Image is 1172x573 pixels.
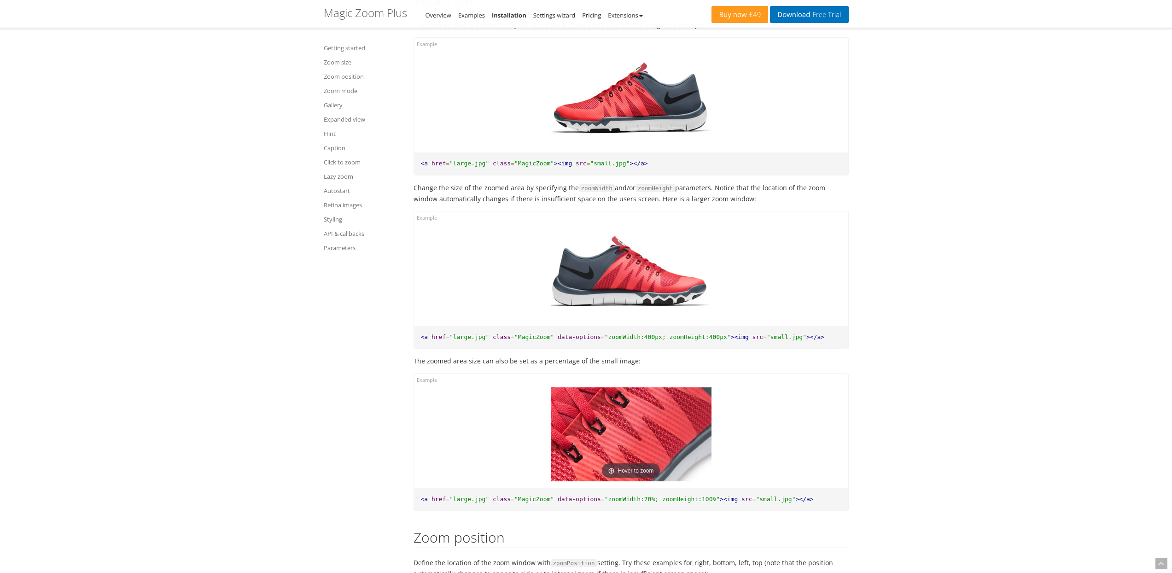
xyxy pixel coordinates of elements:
span: "MagicZoom" [514,333,554,340]
span: class [493,496,511,503]
a: Settings wizard [533,11,576,19]
a: Caption [324,142,402,153]
span: = [446,496,449,503]
span: = [511,333,514,340]
span: "small.jpg" [590,160,630,167]
span: "MagicZoom" [514,160,554,167]
a: Click to zoom [324,157,402,168]
a: Zoom size [324,57,402,68]
a: Buy now£49 [711,6,768,23]
span: class [493,333,511,340]
a: Examples [458,11,485,19]
a: Getting started [324,42,402,53]
a: Retina images [324,199,402,210]
span: <a [421,333,428,340]
span: = [511,160,514,167]
span: data-options [558,333,601,340]
span: ></a> [630,160,647,167]
span: ><img [731,333,749,340]
a: Pricing [582,11,601,19]
code: zoomPosition [551,559,597,567]
span: "zoomWidth:70%; zoomHeight:100%" [605,496,720,503]
span: src [752,333,763,340]
a: Hover to zoom [551,387,711,481]
span: "large.jpg" [449,496,489,503]
span: ><img [720,496,738,503]
a: DownloadFree Trial [770,6,848,23]
span: ><img [554,160,572,167]
span: "small.jpg" [756,496,795,503]
a: Hint [324,128,402,139]
span: "small.jpg" [767,333,806,340]
a: Lazy zoom [324,171,402,182]
h2: Zoom position [414,530,849,548]
span: <a [421,496,428,503]
a: Overview [426,11,451,19]
a: Styling [324,214,402,225]
span: = [763,333,767,340]
span: ></a> [796,496,814,503]
span: = [446,333,449,340]
span: href [431,496,446,503]
span: <a [421,160,428,167]
span: href [431,333,446,340]
code: zoomWidth [579,184,615,193]
span: "MagicZoom" [514,496,554,503]
span: "large.jpg" [449,160,489,167]
a: Gallery [324,99,402,111]
span: class [493,160,511,167]
span: data-options [558,496,601,503]
a: Expanded view [324,114,402,125]
span: src [741,496,752,503]
span: = [587,160,590,167]
span: = [601,496,605,503]
code: zoomHeight [636,184,675,193]
span: Free Trial [810,11,841,18]
a: Zoom position [324,71,402,82]
span: ></a> [806,333,824,340]
span: = [601,333,605,340]
span: = [446,160,449,167]
span: = [511,496,514,503]
span: = [752,496,756,503]
span: src [576,160,586,167]
a: Installation [492,11,526,19]
a: Parameters [324,242,402,253]
a: API & callbacks [324,228,402,239]
span: £49 [747,11,761,18]
span: "large.jpg" [449,333,489,340]
a: Autostart [324,185,402,196]
span: href [431,160,446,167]
span: "zoomWidth:400px; zoomHeight:400px" [605,333,731,340]
h1: Magic Zoom Plus [324,7,407,19]
a: Zoom mode [324,85,402,96]
a: Extensions [608,11,642,19]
